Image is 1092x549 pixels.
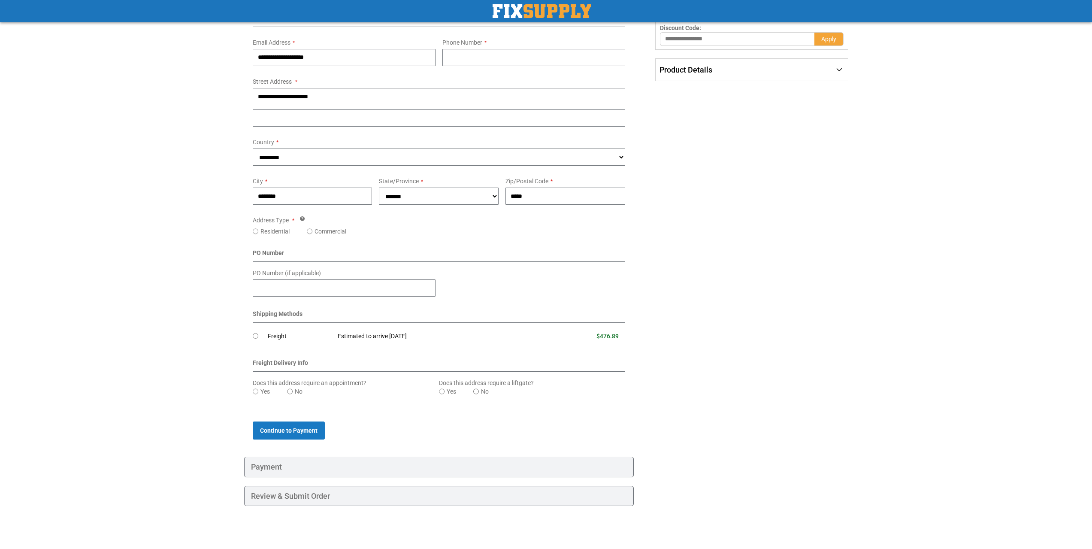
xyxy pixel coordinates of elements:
[505,178,548,185] span: Zip/Postal Code
[253,39,290,46] span: Email Address
[244,457,634,477] div: Payment
[253,270,321,276] span: PO Number (if applicable)
[814,32,844,46] button: Apply
[481,387,489,396] label: No
[253,139,274,146] span: Country
[660,24,701,31] span: Discount Code:
[253,249,626,262] div: PO Number
[659,65,712,74] span: Product Details
[253,379,366,386] span: Does this address require an appointment?
[260,387,270,396] label: Yes
[315,227,346,236] label: Commercial
[493,4,591,18] a: store logo
[821,36,836,42] span: Apply
[253,178,263,185] span: City
[253,78,292,85] span: Street Address
[253,309,626,323] div: Shipping Methods
[596,333,619,340] span: $476.89
[493,4,591,18] img: Fix Industrial Supply
[253,358,626,372] div: Freight Delivery Info
[268,327,331,346] td: Freight
[379,178,419,185] span: State/Province
[331,327,537,346] td: Estimated to arrive [DATE]
[253,422,325,440] button: Continue to Payment
[442,39,482,46] span: Phone Number
[447,387,456,396] label: Yes
[260,427,318,434] span: Continue to Payment
[260,227,290,236] label: Residential
[244,486,634,507] div: Review & Submit Order
[253,217,289,224] span: Address Type
[295,387,302,396] label: No
[439,379,534,386] span: Does this address require a liftgate?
